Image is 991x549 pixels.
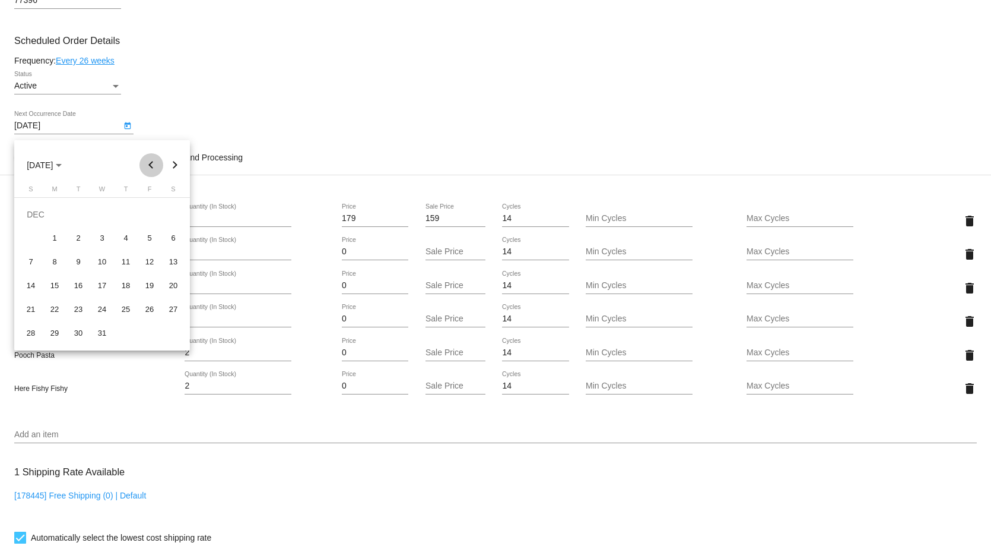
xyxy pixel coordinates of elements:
[43,274,66,298] td: December 15, 2025
[114,185,138,197] th: Thursday
[90,250,114,274] td: December 10, 2025
[114,274,138,298] td: December 18, 2025
[66,274,90,298] td: December 16, 2025
[91,299,113,320] div: 24
[68,275,89,296] div: 16
[138,298,161,321] td: December 26, 2025
[44,228,65,249] div: 1
[91,323,113,344] div: 31
[114,298,138,321] td: December 25, 2025
[43,250,66,274] td: December 8, 2025
[66,185,90,197] th: Tuesday
[139,299,160,320] div: 26
[139,153,163,177] button: Previous month
[19,185,43,197] th: Sunday
[20,251,42,273] div: 7
[43,321,66,345] td: December 29, 2025
[115,275,136,296] div: 18
[114,226,138,250] td: December 4, 2025
[19,298,43,321] td: December 21, 2025
[115,228,136,249] div: 4
[90,185,114,197] th: Wednesday
[138,274,161,298] td: December 19, 2025
[91,251,113,273] div: 10
[20,275,42,296] div: 14
[43,226,66,250] td: December 1, 2025
[138,226,161,250] td: December 5, 2025
[91,228,113,249] div: 3
[161,226,185,250] td: December 6, 2025
[91,275,113,296] div: 17
[161,250,185,274] td: December 13, 2025
[90,298,114,321] td: December 24, 2025
[115,251,136,273] div: 11
[68,251,89,273] div: 9
[68,228,89,249] div: 2
[66,321,90,345] td: December 30, 2025
[138,185,161,197] th: Friday
[43,298,66,321] td: December 22, 2025
[27,160,62,170] span: [DATE]
[19,274,43,298] td: December 14, 2025
[20,299,42,320] div: 21
[19,250,43,274] td: December 7, 2025
[44,275,65,296] div: 15
[163,251,184,273] div: 13
[161,274,185,298] td: December 20, 2025
[115,299,136,320] div: 25
[66,298,90,321] td: December 23, 2025
[138,250,161,274] td: December 12, 2025
[161,185,185,197] th: Saturday
[163,275,184,296] div: 20
[90,321,114,345] td: December 31, 2025
[139,251,160,273] div: 12
[44,299,65,320] div: 22
[66,226,90,250] td: December 2, 2025
[44,251,65,273] div: 8
[68,299,89,320] div: 23
[163,299,184,320] div: 27
[90,274,114,298] td: December 17, 2025
[161,298,185,321] td: December 27, 2025
[66,250,90,274] td: December 9, 2025
[114,250,138,274] td: December 11, 2025
[43,185,66,197] th: Monday
[20,323,42,344] div: 28
[90,226,114,250] td: December 3, 2025
[19,321,43,345] td: December 28, 2025
[139,228,160,249] div: 5
[139,275,160,296] div: 19
[17,153,71,177] button: Choose month and year
[163,228,184,249] div: 6
[19,203,185,226] td: DEC
[44,323,65,344] div: 29
[163,153,187,177] button: Next month
[68,323,89,344] div: 30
